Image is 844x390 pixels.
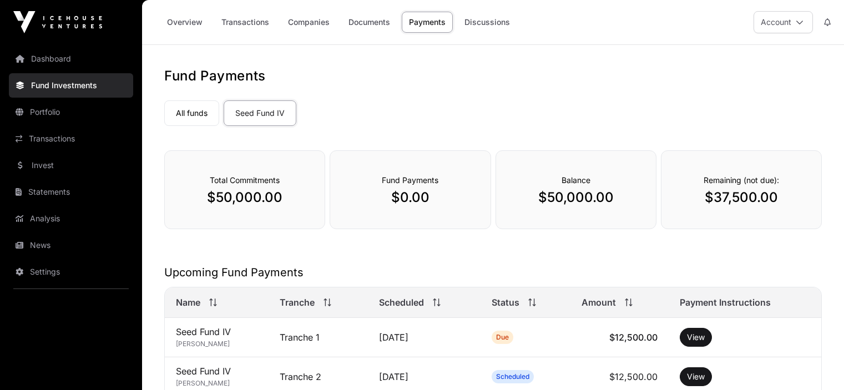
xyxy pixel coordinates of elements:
[609,371,658,382] span: $12,500.00
[187,189,302,206] p: $50,000.00
[9,180,133,204] a: Statements
[562,175,590,185] span: Balance
[680,296,771,309] span: Payment Instructions
[9,260,133,284] a: Settings
[352,189,468,206] p: $0.00
[341,12,397,33] a: Documents
[9,73,133,98] a: Fund Investments
[9,206,133,231] a: Analysis
[680,367,712,386] button: View
[9,126,133,151] a: Transactions
[680,328,712,347] button: View
[210,175,280,185] span: Total Commitments
[492,296,519,309] span: Status
[164,67,822,85] h1: Fund Payments
[609,332,658,343] span: $12,500.00
[176,296,200,309] span: Name
[582,296,616,309] span: Amount
[165,318,269,357] td: Seed Fund IV
[496,372,529,381] span: Scheduled
[9,153,133,178] a: Invest
[224,100,296,126] a: Seed Fund IV
[281,12,337,33] a: Companies
[518,189,634,206] p: $50,000.00
[164,265,822,280] h2: Upcoming Fund Payments
[684,189,799,206] p: $37,500.00
[176,340,230,348] span: [PERSON_NAME]
[457,12,517,33] a: Discussions
[402,12,453,33] a: Payments
[9,233,133,257] a: News
[13,11,102,33] img: Icehouse Ventures Logo
[214,12,276,33] a: Transactions
[496,333,509,342] span: Due
[164,100,219,126] a: All funds
[176,379,230,387] span: [PERSON_NAME]
[269,318,368,357] td: Tranche 1
[9,100,133,124] a: Portfolio
[382,175,438,185] span: Fund Payments
[160,12,210,33] a: Overview
[9,47,133,71] a: Dashboard
[754,11,813,33] button: Account
[368,318,481,357] td: [DATE]
[280,296,315,309] span: Tranche
[379,296,424,309] span: Scheduled
[704,175,779,185] span: Remaining (not due):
